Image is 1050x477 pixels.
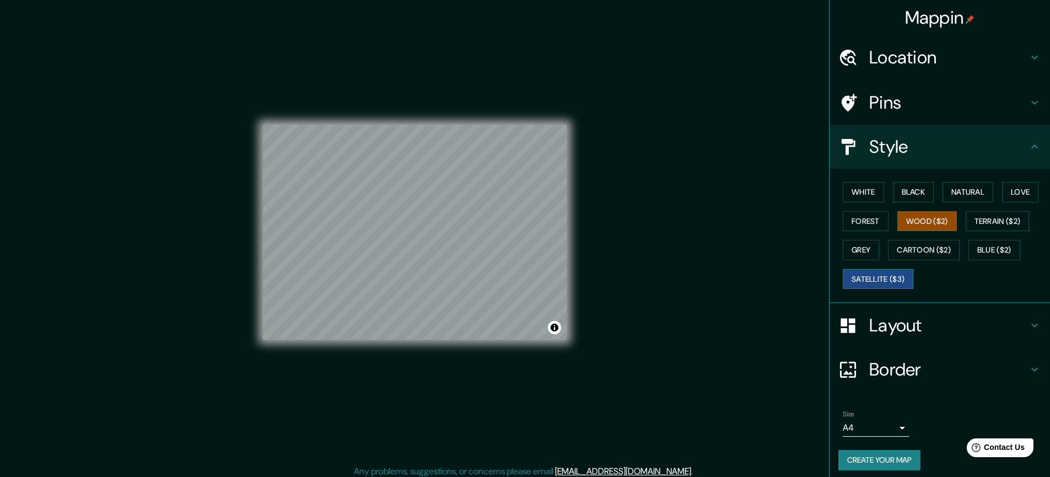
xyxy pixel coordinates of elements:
[869,92,1028,114] h4: Pins
[869,136,1028,158] h4: Style
[548,321,561,334] button: Toggle attribution
[869,314,1028,336] h4: Layout
[263,125,567,340] canvas: Map
[943,182,993,202] button: Natural
[830,81,1050,125] div: Pins
[952,434,1038,465] iframe: Help widget launcher
[968,240,1020,260] button: Blue ($2)
[1002,182,1038,202] button: Love
[843,211,889,232] button: Forest
[830,35,1050,79] div: Location
[897,211,957,232] button: Wood ($2)
[830,125,1050,169] div: Style
[843,240,879,260] button: Grey
[869,46,1028,68] h4: Location
[966,15,974,24] img: pin-icon.png
[869,358,1028,380] h4: Border
[830,347,1050,392] div: Border
[838,450,920,470] button: Create your map
[843,410,854,419] label: Size
[830,303,1050,347] div: Layout
[843,269,913,290] button: Satellite ($3)
[843,182,884,202] button: White
[888,240,960,260] button: Cartoon ($2)
[905,7,975,29] h4: Mappin
[966,211,1030,232] button: Terrain ($2)
[555,465,691,477] a: [EMAIL_ADDRESS][DOMAIN_NAME]
[893,182,934,202] button: Black
[843,419,909,437] div: A4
